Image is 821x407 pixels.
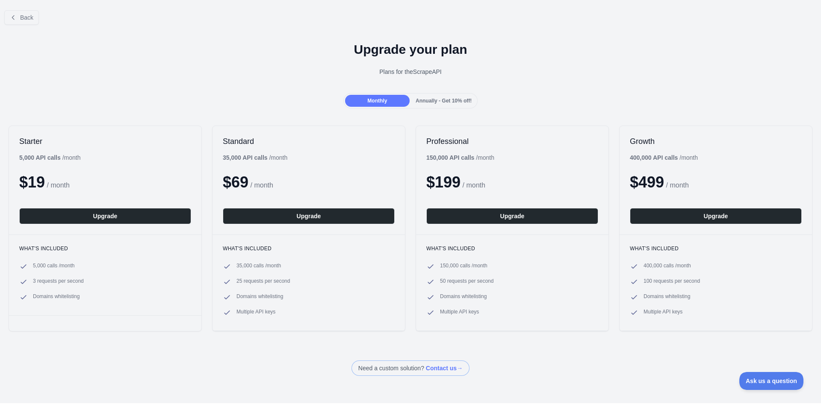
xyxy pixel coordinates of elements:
h2: Standard [223,136,395,146]
b: 400,000 API calls [630,154,678,161]
span: $ 199 [426,173,461,191]
iframe: Toggle Customer Support [739,372,804,390]
h2: Professional [426,136,598,146]
b: 150,000 API calls [426,154,474,161]
div: / month [426,153,494,162]
h2: Growth [630,136,802,146]
div: / month [630,153,698,162]
span: $ 499 [630,173,664,191]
